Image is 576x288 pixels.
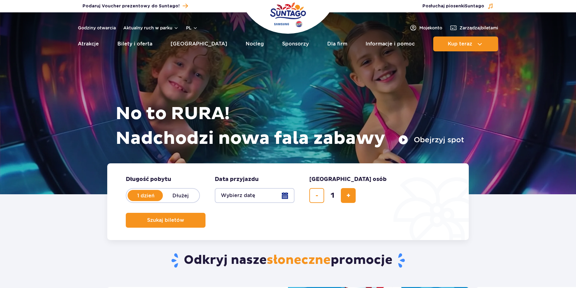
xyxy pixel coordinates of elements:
[126,176,171,183] span: Długość pobytu
[107,163,469,240] form: Planowanie wizyty w Park of Poland
[128,189,163,202] label: 1 dzień
[123,25,179,30] button: Aktualny ruch w parku
[450,24,498,32] a: Zarządzajbiletami
[409,24,442,32] a: Mojekonto
[309,188,324,203] button: usuń bilet
[116,101,464,151] h1: No to RURA! Nadchodzi nowa fala zabawy
[398,135,464,145] button: Obejrzyj spot
[215,176,259,183] span: Data przyjazdu
[78,25,116,31] a: Godziny otwarcia
[83,3,180,9] span: Podaruj Voucher prezentowy do Suntago!
[366,37,415,51] a: Informacje i pomoc
[460,25,498,31] span: Zarządzaj biletami
[448,41,472,47] span: Kup teraz
[186,25,198,31] button: pl
[282,37,309,51] a: Sponsorzy
[83,2,188,10] a: Podaruj Voucher prezentowy do Suntago!
[78,37,99,51] a: Atrakcje
[246,37,264,51] a: Nocleg
[147,217,184,223] span: Szukaj biletów
[327,37,347,51] a: Dla firm
[117,37,152,51] a: Bilety i oferta
[465,4,484,8] span: Suntago
[107,252,469,269] h2: Odkryj nasze promocje
[309,176,387,183] span: [GEOGRAPHIC_DATA] osób
[341,188,356,203] button: dodaj bilet
[433,37,498,51] button: Kup teraz
[419,25,442,31] span: Moje konto
[171,37,227,51] a: [GEOGRAPHIC_DATA]
[126,213,205,228] button: Szukaj biletów
[422,3,484,9] span: Posłuchaj piosenki
[325,188,340,203] input: liczba biletów
[422,3,493,9] button: Posłuchaj piosenkiSuntago
[267,252,331,268] span: słoneczne
[163,189,198,202] label: Dłużej
[215,188,294,203] button: Wybierz datę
